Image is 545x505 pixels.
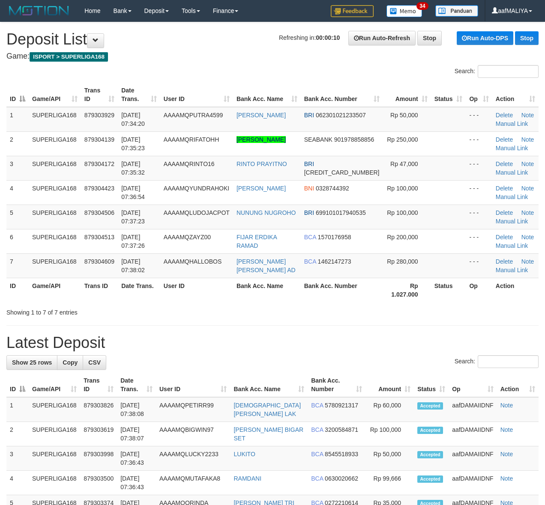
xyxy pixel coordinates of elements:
[500,402,513,409] a: Note
[496,234,513,241] a: Delete
[29,156,81,180] td: SUPERLIGA168
[334,136,374,143] span: Copy 901978858856 to clipboard
[478,355,539,368] input: Search:
[466,131,492,156] td: - - -
[6,180,29,205] td: 4
[234,475,261,482] a: RAMDANI
[318,258,351,265] span: Copy 1462147273 to clipboard
[6,205,29,229] td: 5
[84,112,114,119] span: 879303929
[237,136,286,143] a: [PERSON_NAME]
[156,373,231,397] th: User ID: activate to sort column ascending
[160,83,233,107] th: User ID: activate to sort column ascending
[492,278,539,302] th: Action
[387,185,418,192] span: Rp 100,000
[365,471,414,495] td: Rp 99,666
[164,258,222,265] span: AAAAMQHALLOBOS
[496,112,513,119] a: Delete
[30,52,108,62] span: ISPORT > SUPERLIGA168
[316,209,366,216] span: Copy 699101017940535 to clipboard
[390,112,418,119] span: Rp 50,000
[431,278,466,302] th: Status
[417,475,443,483] span: Accepted
[496,242,528,249] a: Manual Link
[164,209,230,216] span: AAAAMQLUDOJACPOT
[279,34,340,41] span: Refreshing in:
[308,373,365,397] th: Bank Acc. Number: activate to sort column ascending
[466,156,492,180] td: - - -
[496,120,528,127] a: Manual Link
[29,131,81,156] td: SUPERLIGA168
[431,83,466,107] th: Status: activate to sort column ascending
[466,205,492,229] td: - - -
[156,446,231,471] td: AAAAMQLUCKY2233
[118,83,160,107] th: Date Trans.: activate to sort column ascending
[164,112,223,119] span: AAAAMQPUTRA4599
[29,205,81,229] td: SUPERLIGA168
[233,83,301,107] th: Bank Acc. Name: activate to sort column ascending
[160,278,233,302] th: User ID
[83,355,106,370] a: CSV
[156,422,231,446] td: AAAAMQBIGWIN97
[478,65,539,78] input: Search:
[121,209,145,225] span: [DATE] 07:37:23
[117,446,156,471] td: [DATE] 07:36:43
[365,422,414,446] td: Rp 100,000
[156,397,231,422] td: AAAAMQPETIRR99
[466,253,492,278] td: - - -
[311,402,323,409] span: BCA
[12,359,52,366] span: Show 25 rows
[304,112,314,119] span: BRI
[496,258,513,265] a: Delete
[6,422,29,446] td: 2
[6,305,221,317] div: Showing 1 to 7 of 7 entries
[29,446,80,471] td: SUPERLIGA168
[81,278,118,302] th: Trans ID
[316,112,366,119] span: Copy 062301021233507 to clipboard
[497,373,539,397] th: Action: activate to sort column ascending
[365,373,414,397] th: Amount: activate to sort column ascending
[84,136,114,143] span: 879304139
[6,471,29,495] td: 4
[80,471,117,495] td: 879303500
[121,112,145,127] span: [DATE] 07:34:20
[365,397,414,422] td: Rp 60,000
[121,136,145,151] span: [DATE] 07:35:23
[521,185,534,192] a: Note
[57,355,83,370] a: Copy
[301,83,383,107] th: Bank Acc. Number: activate to sort column ascending
[29,471,80,495] td: SUPERLIGA168
[417,402,443,410] span: Accepted
[449,373,497,397] th: Op: activate to sort column ascending
[6,253,29,278] td: 7
[311,426,323,433] span: BCA
[304,169,380,176] span: Copy 696901020130538 to clipboard
[121,185,145,200] span: [DATE] 07:36:54
[234,451,255,457] a: LUKITO
[234,402,301,417] a: [DEMOGRAPHIC_DATA][PERSON_NAME] LAK
[304,136,332,143] span: SEABANK
[6,107,29,132] td: 1
[304,234,316,241] span: BCA
[383,278,431,302] th: Rp 1.027.000
[449,471,497,495] td: aafDAMAIIDNF
[237,209,296,216] a: NUNUNG NUGROHO
[6,446,29,471] td: 3
[6,334,539,351] h1: Latest Deposit
[515,31,539,45] a: Stop
[304,185,314,192] span: BNI
[492,83,539,107] th: Action: activate to sort column ascending
[117,471,156,495] td: [DATE] 07:36:43
[311,475,323,482] span: BCA
[237,185,286,192] a: [PERSON_NAME]
[496,209,513,216] a: Delete
[84,185,114,192] span: 879304423
[496,185,513,192] a: Delete
[311,451,323,457] span: BCA
[521,136,534,143] a: Note
[6,355,57,370] a: Show 25 rows
[121,160,145,176] span: [DATE] 07:35:32
[521,234,534,241] a: Note
[84,234,114,241] span: 879304513
[121,234,145,249] span: [DATE] 07:37:26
